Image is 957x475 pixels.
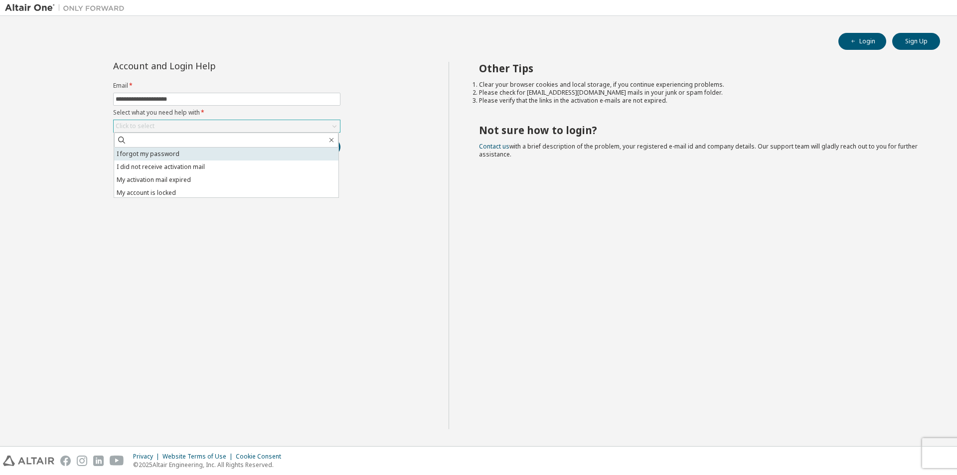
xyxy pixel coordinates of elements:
[479,89,923,97] li: Please check for [EMAIL_ADDRESS][DOMAIN_NAME] mails in your junk or spam folder.
[110,456,124,466] img: youtube.svg
[479,81,923,89] li: Clear your browser cookies and local storage, if you continue experiencing problems.
[479,142,509,151] a: Contact us
[113,109,340,117] label: Select what you need help with
[116,122,155,130] div: Click to select
[114,120,340,132] div: Click to select
[5,3,130,13] img: Altair One
[479,124,923,137] h2: Not sure how to login?
[479,97,923,105] li: Please verify that the links in the activation e-mails are not expired.
[162,453,236,461] div: Website Terms of Use
[60,456,71,466] img: facebook.svg
[114,148,338,160] li: I forgot my password
[133,453,162,461] div: Privacy
[133,461,287,469] p: © 2025 Altair Engineering, Inc. All Rights Reserved.
[113,82,340,90] label: Email
[236,453,287,461] div: Cookie Consent
[479,142,918,158] span: with a brief description of the problem, your registered e-mail id and company details. Our suppo...
[77,456,87,466] img: instagram.svg
[113,62,295,70] div: Account and Login Help
[93,456,104,466] img: linkedin.svg
[479,62,923,75] h2: Other Tips
[892,33,940,50] button: Sign Up
[838,33,886,50] button: Login
[3,456,54,466] img: altair_logo.svg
